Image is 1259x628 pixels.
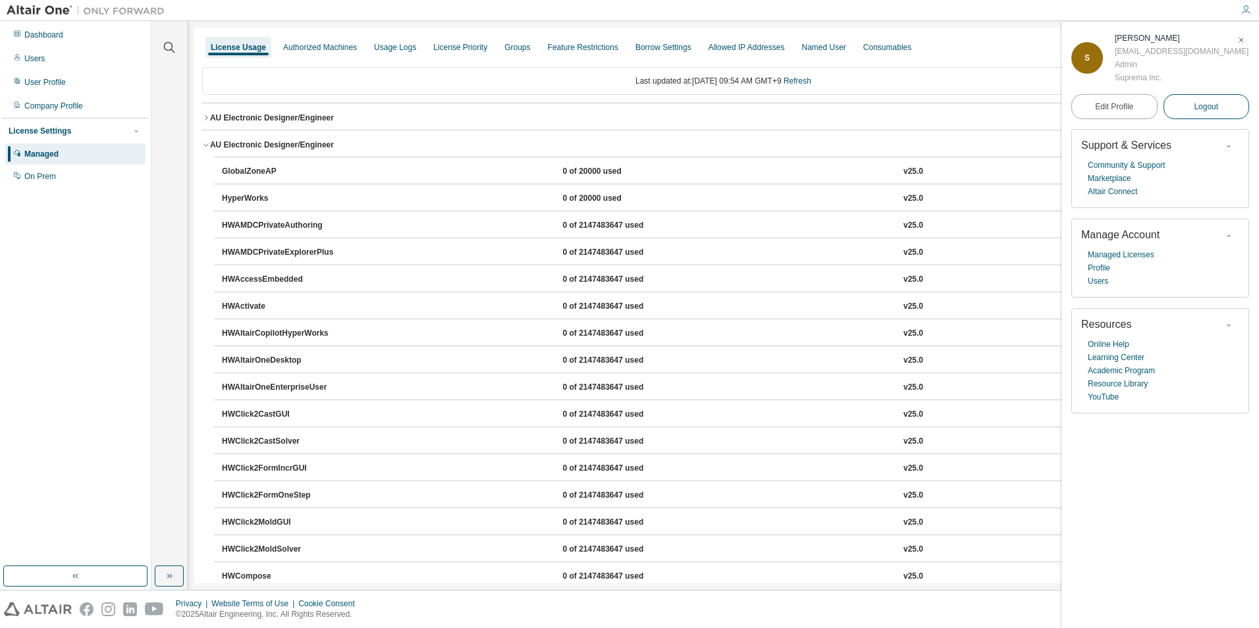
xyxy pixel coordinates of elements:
div: Admin [1115,58,1248,71]
button: Logout [1164,94,1250,119]
div: 0 of 2147483647 used [562,463,681,475]
p: © 2025 Altair Engineering, Inc. All Rights Reserved. [176,609,363,620]
a: Community & Support [1088,159,1165,172]
div: HWClick2CastSolver [222,436,340,448]
a: Profile [1088,261,1110,275]
div: v25.0 [903,517,923,529]
div: 0 of 2147483647 used [562,247,681,259]
button: HWAltairOneDesktop0 of 2147483647 usedv25.0Expire date:[DATE] [222,346,1233,375]
div: Company Profile [24,101,83,111]
img: instagram.svg [101,602,115,616]
a: Academic Program [1088,364,1155,377]
div: Dashboard [24,30,63,40]
div: v25.0 [903,355,923,367]
div: Consumables [863,42,911,53]
div: Suprema Inc. [1115,71,1248,84]
button: HyperWorks0 of 20000 usedv25.0Expire date:[DATE] [222,184,1233,213]
img: altair_logo.svg [4,602,72,616]
div: 0 of 2147483647 used [562,517,681,529]
div: Named User [801,42,845,53]
div: HWAltairOneDesktop [222,355,340,367]
div: License Usage [211,42,266,53]
div: Feature Restrictions [548,42,618,53]
img: youtube.svg [145,602,164,616]
div: v25.0 [903,490,923,502]
div: Cookie Consent [298,598,362,609]
img: linkedin.svg [123,602,137,616]
div: HWClick2FormOneStep [222,490,340,502]
button: HWAltairCopilotHyperWorks0 of 2147483647 usedv25.0Expire date:[DATE] [222,319,1233,348]
button: HWClick2FormIncrGUI0 of 2147483647 usedv25.0Expire date:[DATE] [222,454,1233,483]
button: HWAMDCPrivateAuthoring0 of 2147483647 usedv25.0Expire date:[DATE] [222,211,1233,240]
div: HWCompose [222,571,340,583]
div: Usage Logs [374,42,416,53]
div: Website Terms of Use [211,598,298,609]
div: License Settings [9,126,71,136]
div: HWAltairOneEnterpriseUser [222,382,340,394]
span: Support & Services [1081,140,1171,151]
div: v25.0 [903,274,923,286]
div: [EMAIL_ADDRESS][DOMAIN_NAME] [1115,45,1248,58]
div: 0 of 20000 used [562,166,681,178]
button: AU Electronic Designer/EngineerLicense ID: 148306 [202,130,1245,159]
button: HWAMDCPrivateExplorerPlus0 of 2147483647 usedv25.0Expire date:[DATE] [222,238,1233,267]
button: HWAltairOneEnterpriseUser0 of 2147483647 usedv25.0Expire date:[DATE] [222,373,1233,402]
div: GlobalZoneAP [222,166,340,178]
span: Resources [1081,319,1131,330]
div: 0 of 2147483647 used [562,571,681,583]
div: User Profile [24,77,66,88]
div: Borrow Settings [635,42,691,53]
div: v25.0 [903,436,923,448]
div: HWAccessEmbedded [222,274,340,286]
div: 0 of 20000 used [562,193,681,205]
div: HWAltairCopilotHyperWorks [222,328,340,340]
button: HWClick2FormOneStep0 of 2147483647 usedv25.0Expire date:[DATE] [222,481,1233,510]
div: Groups [504,42,530,53]
button: HWClick2MoldGUI0 of 2147483647 usedv25.0Expire date:[DATE] [222,508,1233,537]
button: HWCompose0 of 2147483647 usedv25.0Expire date:[DATE] [222,562,1233,591]
div: v25.0 [903,193,923,205]
div: 0 of 2147483647 used [562,490,681,502]
a: Managed Licenses [1088,248,1154,261]
div: 0 of 2147483647 used [562,301,681,313]
span: Manage Account [1081,229,1160,240]
button: HWAccessEmbedded0 of 2147483647 usedv25.0Expire date:[DATE] [222,265,1233,294]
div: Users [24,53,45,64]
a: YouTube [1088,390,1119,404]
a: Edit Profile [1071,94,1158,119]
div: v25.0 [903,544,923,556]
a: Learning Center [1088,351,1144,364]
div: Managed [24,149,59,159]
div: HyperWorks [222,193,340,205]
a: Marketplace [1088,172,1131,185]
div: 0 of 2147483647 used [562,382,681,394]
div: 0 of 2147483647 used [562,274,681,286]
div: Soohwan Yoon [1115,32,1248,45]
a: Altair Connect [1088,185,1137,198]
div: HWClick2MoldGUI [222,517,340,529]
div: 0 of 2147483647 used [562,328,681,340]
div: HWAMDCPrivateExplorerPlus [222,247,340,259]
div: License Priority [433,42,487,53]
a: Users [1088,275,1108,288]
img: facebook.svg [80,602,94,616]
button: HWActivate0 of 2147483647 usedv25.0Expire date:[DATE] [222,292,1233,321]
div: Authorized Machines [283,42,357,53]
div: 0 of 2147483647 used [562,436,681,448]
div: HWActivate [222,301,340,313]
div: v25.0 [903,301,923,313]
div: HWAMDCPrivateAuthoring [222,220,340,232]
div: Allowed IP Addresses [709,42,785,53]
div: v25.0 [903,247,923,259]
div: v25.0 [903,166,923,178]
span: S [1085,53,1090,63]
div: 0 of 2147483647 used [562,409,681,421]
div: v25.0 [903,409,923,421]
button: HWClick2MoldSolver0 of 2147483647 usedv25.0Expire date:[DATE] [222,535,1233,564]
button: HWClick2CastGUI0 of 2147483647 usedv25.0Expire date:[DATE] [222,400,1233,429]
div: On Prem [24,171,56,182]
button: GlobalZoneAP0 of 20000 usedv25.0Expire date:[DATE] [222,157,1233,186]
div: v25.0 [903,382,923,394]
div: v25.0 [903,571,923,583]
div: HWClick2CastGUI [222,409,340,421]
